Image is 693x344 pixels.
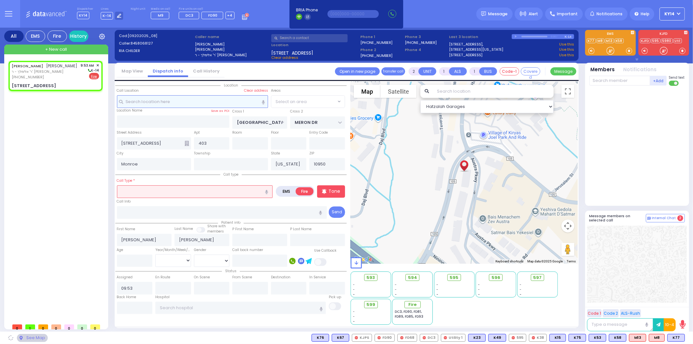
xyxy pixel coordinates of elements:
img: red-radio-icon.svg [512,336,515,339]
span: - [353,309,355,314]
span: 9:53 AM [81,63,94,68]
button: Show street map [354,85,380,98]
button: Covered [521,67,540,75]
span: Location [221,83,241,88]
span: 0 [38,324,48,329]
label: RIA CHILDER [119,48,193,54]
a: [STREET_ADDRESS] [449,52,483,58]
a: [STREET_ADDRESS][US_STATE] [449,47,504,52]
span: Notifications [597,11,622,17]
button: Members [591,66,615,73]
span: - [353,282,355,287]
span: 599 [366,301,375,308]
span: - [353,314,355,319]
label: Caller: [119,41,193,46]
label: KJFD [638,32,689,37]
a: Call History [188,68,225,74]
button: KY14 [660,7,685,20]
span: - [353,287,355,292]
button: 10-4 [664,318,676,331]
a: 595 [651,38,661,43]
span: - [478,282,480,287]
span: [09202025_08] [128,33,157,38]
span: Phone 4 [405,47,447,53]
span: Other building occupants [185,141,189,146]
button: UNIT [418,67,436,75]
label: P First Name [232,227,254,232]
a: [PERSON_NAME] [12,63,43,69]
label: Pick up [329,295,341,300]
span: 0 [90,324,100,329]
input: Search location here [117,95,268,108]
label: City [117,151,124,156]
img: red-radio-icon.svg [378,336,381,339]
label: Location Name [117,108,143,113]
span: - [520,292,522,297]
div: BLS [667,334,685,342]
span: 0 [51,324,61,329]
span: - [395,282,397,287]
label: Call Type * [117,178,135,183]
img: red-radio-icon.svg [400,336,404,339]
span: - [395,287,397,292]
span: 595 [450,274,459,281]
input: Search hospital [155,302,326,314]
u: Fire [91,74,97,79]
label: From Scene [232,275,252,280]
div: Year/Month/Week/Day [155,247,191,253]
div: All [4,31,24,42]
label: In Service [309,275,326,280]
label: Save as POI [211,109,229,113]
a: Dispatch info [148,68,188,74]
span: members [207,229,224,234]
span: 2 [677,215,683,221]
label: Turn off text [669,80,679,86]
img: Logo [26,10,69,18]
button: BUS [479,67,497,75]
label: ZIP [309,151,314,156]
span: Select an area [276,99,307,105]
img: red-radio-icon.svg [355,336,358,339]
div: M13 [629,334,646,342]
a: Map View [117,68,148,74]
label: Lines [101,7,123,11]
input: Search member [589,76,650,86]
img: red-radio-icon.svg [423,336,426,339]
a: K58 [615,38,624,43]
label: Night unit [131,7,145,11]
span: [PERSON_NAME] [46,63,78,69]
label: [PHONE_NUMBER] [360,40,392,45]
span: - [520,287,522,292]
div: KJPS [352,334,372,342]
label: Location [271,42,358,48]
button: Show satellite imagery [380,85,417,98]
div: BLS [549,334,566,342]
span: K-14 [87,68,99,73]
div: K77 [667,334,685,342]
span: +4 [227,13,233,18]
label: Last 3 location [449,34,512,40]
input: Search location [433,85,553,98]
img: red-radio-icon.svg [444,336,447,339]
label: Cross 1 [232,109,244,114]
span: + New call [45,46,67,53]
span: - [353,319,355,324]
a: Util [674,38,682,43]
span: Message [488,11,508,17]
input: (000)000-00000 [327,10,379,18]
small: Share with [207,224,226,229]
button: Toggle fullscreen view [561,85,574,98]
button: Code-1 [500,67,519,75]
span: DC3 [186,13,193,18]
label: Assigned [117,275,133,280]
span: Patient info [218,220,244,225]
button: Transfer call [381,67,405,75]
label: Floor [271,130,279,135]
button: Map camera controls [561,219,574,232]
span: M9 [158,13,163,18]
div: See map [17,334,47,342]
span: 8458068127 [131,41,153,46]
label: Entry Code [309,130,328,135]
span: 1 [25,324,35,329]
span: - [478,287,480,292]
